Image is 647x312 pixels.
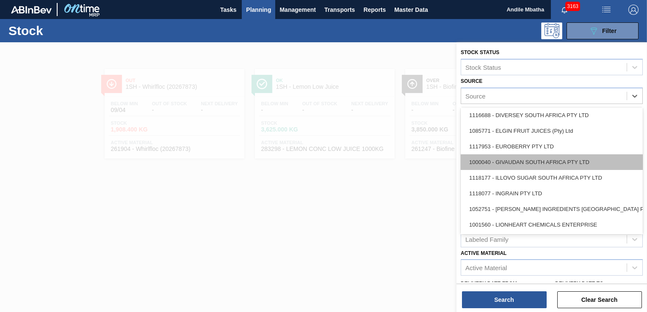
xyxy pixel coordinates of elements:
[541,22,562,39] div: Programming: no user selected
[461,154,643,170] div: 1000040 - GIVAUDAN SOUTH AFRICA PTY LTD
[461,139,643,154] div: 1117953 - EUROBERRY PTY LTD
[8,26,130,36] h1: Stock
[324,5,355,15] span: Transports
[465,92,486,99] div: Source
[461,201,643,217] div: 1052751 - [PERSON_NAME] INGREDIENTS [GEOGRAPHIC_DATA] PTY
[465,264,507,271] div: Active Material
[461,123,643,139] div: 1085771 - ELGIN FRUIT JUICES (Pty) Ltd
[219,5,238,15] span: Tasks
[551,4,578,16] button: Notifications
[602,27,617,34] span: Filter
[465,63,501,71] div: Stock Status
[465,235,509,243] div: Labeled Family
[461,233,643,248] div: 1000998 - NOVOZYMES SA PTY LTD
[565,2,580,11] span: 3163
[11,6,52,14] img: TNhmsLtSVTkK8tSr43FrP2fwEKptu5GPRR3wAAAABJRU5ErkJggg==
[363,5,386,15] span: Reports
[601,5,611,15] img: userActions
[461,250,506,256] label: Active Material
[279,5,316,15] span: Management
[461,107,495,113] label: Destination
[567,22,639,39] button: Filter
[394,5,428,15] span: Master Data
[461,170,643,186] div: 1118177 - ILLOVO SUGAR SOUTH AFRICA PTY LTD
[461,78,482,84] label: Source
[628,5,639,15] img: Logout
[461,281,517,287] label: Delivery Date from
[461,107,643,123] div: 1116688 - DIVERSEY SOUTH AFRICA PTY LTD
[461,49,499,55] label: Stock Status
[246,5,271,15] span: Planning
[555,281,603,287] label: Delivery Date to
[461,186,643,201] div: 1118077 - INGRAIN PTY LTD
[461,217,643,233] div: 1001560 - LIONHEART CHEMICALS ENTERPRISE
